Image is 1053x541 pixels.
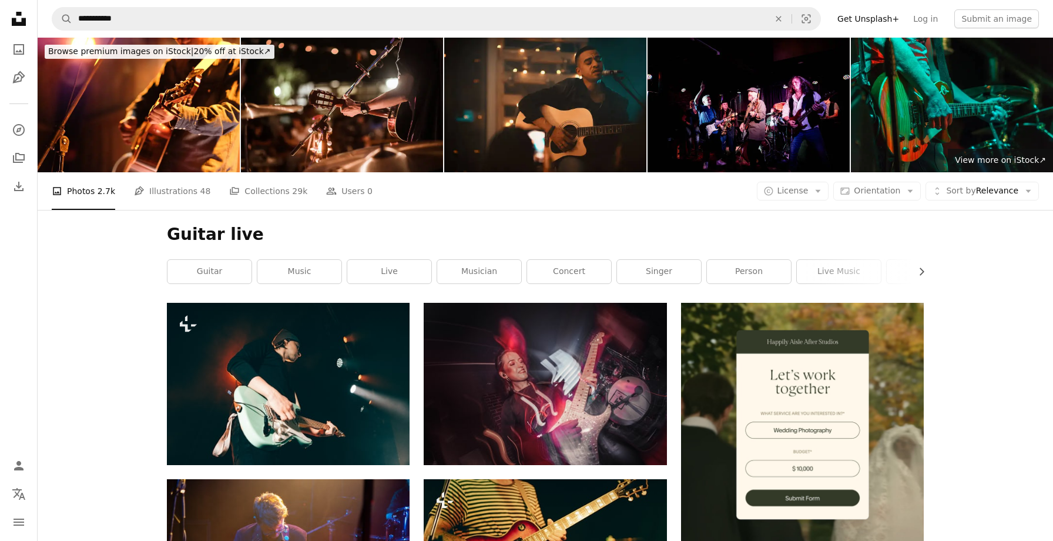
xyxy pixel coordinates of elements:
[7,146,31,170] a: Collections
[906,9,945,28] a: Log in
[792,8,820,30] button: Visual search
[134,172,210,210] a: Illustrations 48
[851,38,1053,172] img: The guitarist plays on guitar in a dark room. Hands of a Guitar player playing the guitar. Low key
[167,260,251,283] a: guitar
[326,172,373,210] a: Users 0
[7,510,31,534] button: Menu
[648,38,850,172] img: Rock band performing on stage
[757,182,829,201] button: License
[7,38,31,61] a: Photos
[925,182,1039,201] button: Sort byRelevance
[777,186,809,195] span: License
[830,9,906,28] a: Get Unsplash+
[48,46,271,56] span: 20% off at iStock ↗
[38,38,240,172] img: Singer singing songs on stage
[797,260,881,283] a: live music
[444,38,646,172] img: He has some amazing musical talents
[38,38,281,66] a: Browse premium images on iStock|20% off at iStock↗
[527,260,611,283] a: concert
[229,172,307,210] a: Collections 29k
[948,149,1053,172] a: View more on iStock↗
[954,9,1039,28] button: Submit an image
[946,185,1018,197] span: Relevance
[167,224,924,245] h1: Guitar live
[167,378,410,389] a: a man playing a guitar on stage at a concert
[854,186,900,195] span: Orientation
[367,185,373,198] span: 0
[833,182,921,201] button: Orientation
[7,482,31,506] button: Language
[911,260,924,283] button: scroll list to the right
[707,260,791,283] a: person
[7,454,31,477] a: Log in / Sign up
[424,303,666,465] img: A woman playing a guitar in a dark room
[167,303,410,465] img: a man playing a guitar on stage at a concert
[52,7,821,31] form: Find visuals sitewide
[292,185,307,198] span: 29k
[200,185,211,198] span: 48
[241,38,443,172] img: The musicians were playing rock music on stage, there was an audience full of people watching the...
[946,186,975,195] span: Sort by
[48,46,193,56] span: Browse premium images on iStock |
[7,118,31,142] a: Explore
[257,260,341,283] a: music
[887,260,971,283] a: human
[617,260,701,283] a: singer
[424,378,666,389] a: A woman playing a guitar in a dark room
[955,155,1046,165] span: View more on iStock ↗
[52,8,72,30] button: Search Unsplash
[7,66,31,89] a: Illustrations
[766,8,792,30] button: Clear
[347,260,431,283] a: live
[7,175,31,198] a: Download History
[437,260,521,283] a: musician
